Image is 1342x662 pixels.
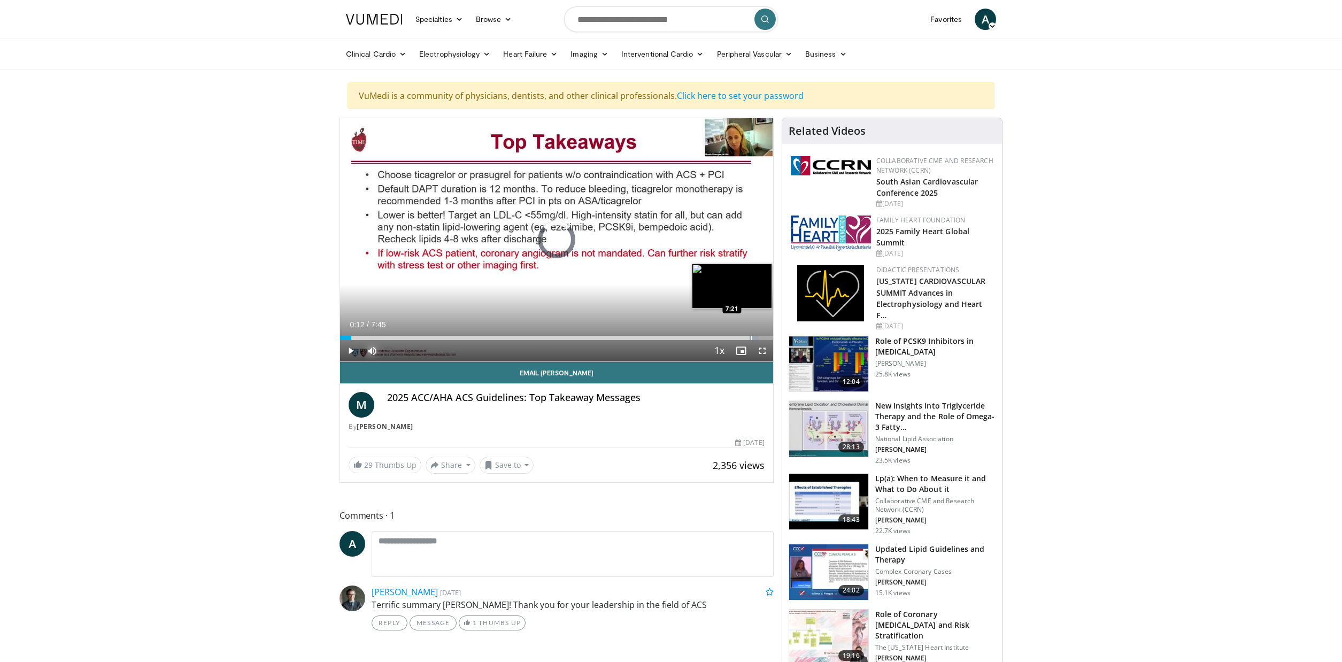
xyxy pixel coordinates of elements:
[924,9,968,30] a: Favorites
[440,588,461,597] small: [DATE]
[409,9,469,30] a: Specialties
[875,359,996,368] p: [PERSON_NAME]
[875,516,996,525] p: [PERSON_NAME]
[789,125,866,137] h4: Related Videos
[789,336,868,392] img: 3346fd73-c5f9-4d1f-bb16-7b1903aae427.150x105_q85_crop-smart_upscale.jpg
[875,445,996,454] p: [PERSON_NAME]
[340,336,773,340] div: Progress Bar
[349,392,374,418] a: M
[789,544,868,600] img: 77f671eb-9394-4acc-bc78-a9f077f94e00.150x105_q85_crop-smart_upscale.jpg
[799,43,853,65] a: Business
[387,392,765,404] h4: 2025 ACC/AHA ACS Guidelines: Top Takeaway Messages
[426,457,475,474] button: Share
[875,456,911,465] p: 23.5K views
[875,567,996,576] p: Complex Coronary Cases
[838,442,864,452] span: 28:13
[346,14,403,25] img: VuMedi Logo
[838,585,864,596] span: 24:02
[340,340,361,361] button: Play
[735,438,764,448] div: [DATE]
[469,9,519,30] a: Browse
[789,544,996,601] a: 24:02 Updated Lipid Guidelines and Therapy Complex Coronary Cases [PERSON_NAME] 15.1K views
[372,615,407,630] a: Reply
[975,9,996,30] a: A
[876,156,993,175] a: Collaborative CME and Research Network (CCRN)
[348,82,994,109] div: VuMedi is a community of physicians, dentists, and other clinical professionals.
[875,401,996,433] h3: New Insights into Triglyceride Therapy and the Role of Omega-3 Fatty…
[876,176,978,198] a: South Asian Cardiovascular Conference 2025
[361,340,383,361] button: Mute
[838,376,864,387] span: 12:04
[875,643,996,652] p: The [US_STATE] Heart Institute
[413,43,497,65] a: Electrophysiology
[876,276,986,320] a: [US_STATE] CARDIOVASCULAR SUMMIT Advances in Electrophysiology and Heart F…
[350,320,364,329] span: 0:12
[875,578,996,587] p: [PERSON_NAME]
[875,497,996,514] p: Collaborative CME and Research Network (CCRN)
[789,401,996,465] a: 28:13 New Insights into Triglyceride Therapy and the Role of Omega-3 Fatty… National Lipid Associ...
[357,422,413,431] a: [PERSON_NAME]
[340,118,773,362] video-js: Video Player
[364,460,373,470] span: 29
[797,265,864,321] img: 1860aa7a-ba06-47e3-81a4-3dc728c2b4cf.png.150x105_q85_autocrop_double_scale_upscale_version-0.2.png
[497,43,564,65] a: Heart Failure
[480,457,534,474] button: Save to
[372,598,774,611] p: Terrific summary [PERSON_NAME]! Thank you for your leadership in the field of ACS
[349,422,765,432] div: By
[564,43,615,65] a: Imaging
[473,619,477,627] span: 1
[789,401,868,457] img: 45ea033d-f728-4586-a1ce-38957b05c09e.150x105_q85_crop-smart_upscale.jpg
[791,215,871,251] img: 96363db5-6b1b-407f-974b-715268b29f70.jpeg.150x105_q85_autocrop_double_scale_upscale_version-0.2.jpg
[713,459,765,472] span: 2,356 views
[711,43,799,65] a: Peripheral Vascular
[875,336,996,357] h3: Role of PCSK9 Inhibitors in [MEDICAL_DATA]
[367,320,369,329] span: /
[875,473,996,495] h3: Lp(a): When to Measure it and What to Do About it
[730,340,752,361] button: Enable picture-in-picture mode
[371,320,385,329] span: 7:45
[677,90,804,102] a: Click here to set your password
[876,249,993,258] div: [DATE]
[789,336,996,392] a: 12:04 Role of PCSK9 Inhibitors in [MEDICAL_DATA] [PERSON_NAME] 25.8K views
[615,43,711,65] a: Interventional Cardio
[875,527,911,535] p: 22.7K views
[875,544,996,565] h3: Updated Lipid Guidelines and Therapy
[875,589,911,597] p: 15.1K views
[564,6,778,32] input: Search topics, interventions
[789,474,868,529] img: 7a20132b-96bf-405a-bedd-783937203c38.150x105_q85_crop-smart_upscale.jpg
[876,226,969,248] a: 2025 Family Heart Global Summit
[791,156,871,175] img: a04ee3ba-8487-4636-b0fb-5e8d268f3737.png.150x105_q85_autocrop_double_scale_upscale_version-0.2.png
[838,650,864,661] span: 19:16
[875,370,911,379] p: 25.8K views
[876,265,993,275] div: Didactic Presentations
[340,531,365,557] a: A
[340,43,413,65] a: Clinical Cardio
[709,340,730,361] button: Playback Rate
[752,340,773,361] button: Fullscreen
[876,215,966,225] a: Family Heart Foundation
[875,435,996,443] p: National Lipid Association
[340,362,773,383] a: Email [PERSON_NAME]
[410,615,457,630] a: Message
[340,586,365,611] img: Avatar
[349,457,421,473] a: 29 Thumbs Up
[876,321,993,331] div: [DATE]
[876,199,993,209] div: [DATE]
[789,473,996,535] a: 18:43 Lp(a): When to Measure it and What to Do About it Collaborative CME and Research Network (C...
[340,509,774,522] span: Comments 1
[838,514,864,525] span: 18:43
[372,586,438,598] a: [PERSON_NAME]
[459,615,526,630] a: 1 Thumbs Up
[692,264,772,309] img: image.jpeg
[875,609,996,641] h3: Role of Coronary [MEDICAL_DATA] and Risk Stratification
